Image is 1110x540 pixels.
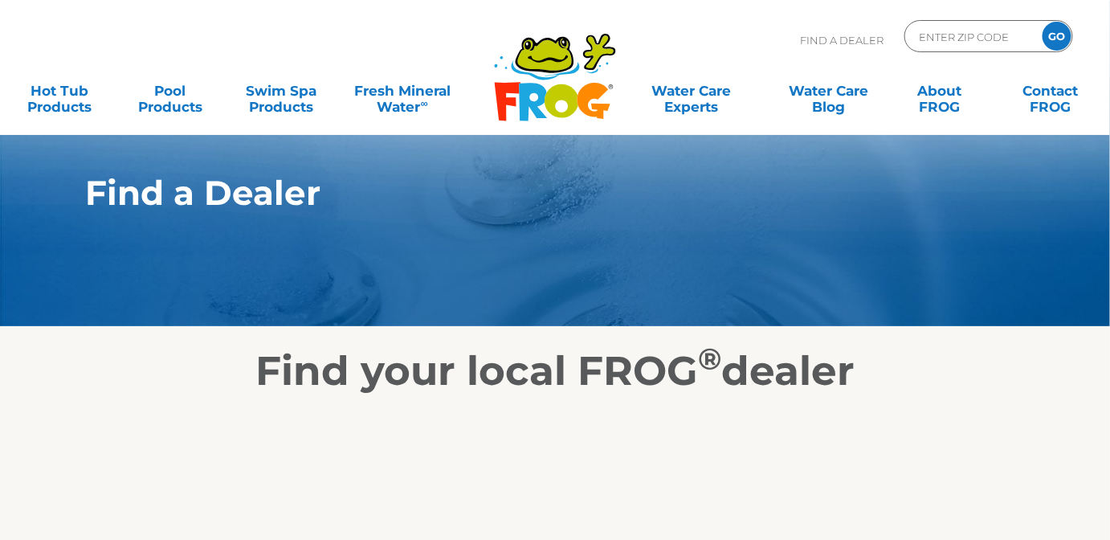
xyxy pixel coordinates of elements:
h2: Find your local FROG dealer [61,347,1049,395]
a: Water CareBlog [786,75,872,107]
input: Zip Code Form [917,25,1026,48]
a: AboutFROG [897,75,983,107]
sup: ® [698,341,721,377]
h1: Find a Dealer [85,174,950,212]
a: Hot TubProducts [16,75,102,107]
input: GO [1043,22,1071,51]
a: PoolProducts [127,75,213,107]
a: Swim SpaProducts [238,75,324,107]
p: Find A Dealer [800,20,884,60]
a: ContactFROG [1008,75,1094,107]
a: Water CareExperts [621,75,761,107]
a: Fresh MineralWater∞ [349,75,456,107]
sup: ∞ [421,97,428,109]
